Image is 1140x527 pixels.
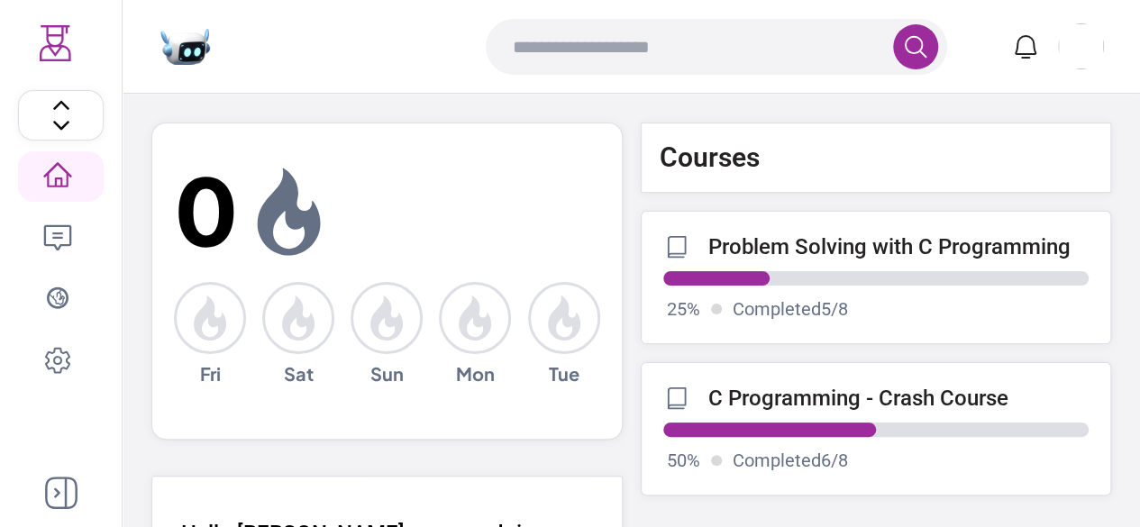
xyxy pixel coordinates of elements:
[641,211,1112,344] a: Problem Solving with C Programming25%Completed5/8
[733,448,848,473] p: Completed 6 / 8
[660,141,760,174] p: Courses
[549,361,579,386] span: Tue
[284,361,314,386] span: Sat
[456,361,495,386] span: Mon
[733,296,848,322] p: Completed 5 / 8
[708,234,1071,259] p: Problem Solving with C Programming
[200,361,221,386] span: Fri
[174,141,239,282] span: 0
[667,296,700,322] p: 25 %
[667,448,700,473] p: 50 %
[38,25,74,61] img: Logo
[641,362,1112,495] a: C Programming - Crash Course50%Completed6/8
[370,361,404,386] span: Sun
[708,386,1008,411] p: C Programming - Crash Course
